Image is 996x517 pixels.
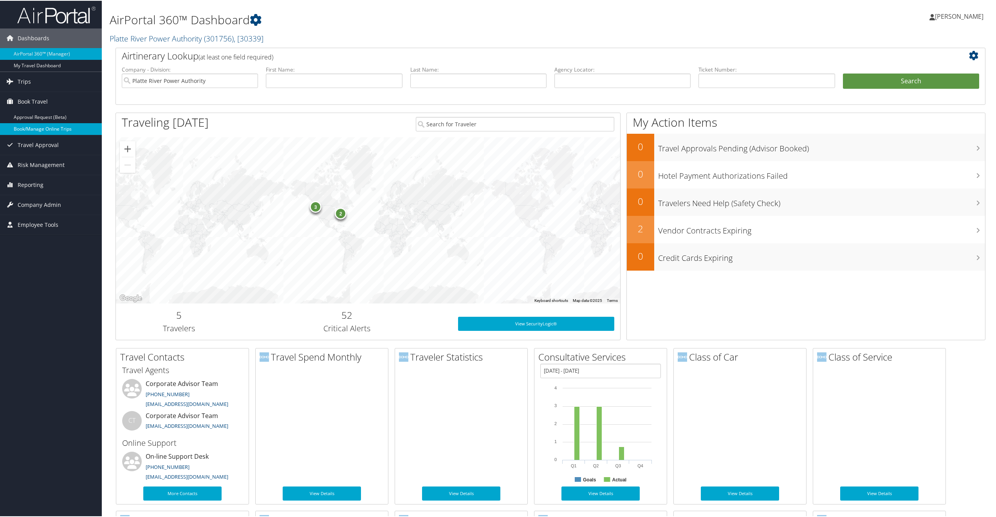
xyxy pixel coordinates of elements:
[118,451,247,483] li: On-line Support Desk
[310,200,321,212] div: 3
[593,463,599,467] text: Q2
[118,293,144,303] img: Google
[18,91,48,111] span: Book Travel
[260,352,269,361] img: domo-logo.png
[204,32,234,43] span: ( 301756 )
[843,73,979,88] button: Search
[399,352,408,361] img: domo-logo.png
[283,486,361,500] a: View Details
[571,463,577,467] text: Q1
[573,298,602,302] span: Map data ©2025
[410,65,547,73] label: Last Name:
[122,65,258,73] label: Company - Division:
[627,249,654,262] h2: 0
[122,410,142,430] div: CT
[422,486,500,500] a: View Details
[698,65,835,73] label: Ticket Number:
[120,156,135,172] button: Zoom out
[701,486,779,500] a: View Details
[248,308,446,321] h2: 52
[554,456,557,461] tspan: 0
[458,316,614,330] a: View SecurityLogic®
[612,476,626,482] text: Actual
[120,140,135,156] button: Zoom in
[118,410,247,436] li: Corporate Advisor Team
[637,463,643,467] text: Q4
[120,350,249,363] h2: Travel Contacts
[554,438,557,443] tspan: 1
[554,420,557,425] tspan: 2
[627,188,985,215] a: 0Travelers Need Help (Safety Check)
[817,352,826,361] img: domo-logo.png
[935,11,983,20] span: [PERSON_NAME]
[122,437,243,448] h3: Online Support
[627,113,985,130] h1: My Action Items
[18,174,43,194] span: Reporting
[658,221,985,235] h3: Vendor Contracts Expiring
[627,242,985,270] a: 0Credit Cards Expiring
[607,298,618,302] a: Terms (opens in new tab)
[678,350,806,363] h2: Class of Car
[260,350,388,363] h2: Travel Spend Monthly
[627,160,985,188] a: 0Hotel Payment Authorizations Failed
[627,139,654,153] h2: 0
[18,154,65,174] span: Risk Management
[416,116,614,131] input: Search for Traveler
[122,364,243,375] h3: Travel Agents
[538,350,667,363] h2: Consultative Services
[18,71,31,91] span: Trips
[248,322,446,333] h3: Critical Alerts
[146,422,228,429] a: [EMAIL_ADDRESS][DOMAIN_NAME]
[561,486,640,500] a: View Details
[122,322,236,333] h3: Travelers
[554,402,557,407] tspan: 3
[18,194,61,214] span: Company Admin
[840,486,918,500] a: View Details
[17,5,96,23] img: airportal-logo.png
[110,11,697,27] h1: AirPortal 360™ Dashboard
[817,350,945,363] h2: Class of Service
[18,28,49,47] span: Dashboards
[122,113,209,130] h1: Traveling [DATE]
[122,308,236,321] h2: 5
[554,65,691,73] label: Agency Locator:
[627,215,985,242] a: 2Vendor Contracts Expiring
[18,135,59,154] span: Travel Approval
[627,167,654,180] h2: 0
[627,194,654,207] h2: 0
[929,4,991,27] a: [PERSON_NAME]
[234,32,263,43] span: , [ 30339 ]
[335,207,346,219] div: 2
[534,297,568,303] button: Keyboard shortcuts
[399,350,527,363] h2: Traveler Statistics
[146,463,189,470] a: [PHONE_NUMBER]
[146,400,228,407] a: [EMAIL_ADDRESS][DOMAIN_NAME]
[198,52,273,61] span: (at least one field required)
[266,65,402,73] label: First Name:
[118,293,144,303] a: Open this area in Google Maps (opens a new window)
[627,221,654,235] h2: 2
[658,248,985,263] h3: Credit Cards Expiring
[627,133,985,160] a: 0Travel Approvals Pending (Advisor Booked)
[658,138,985,153] h3: Travel Approvals Pending (Advisor Booked)
[118,378,247,410] li: Corporate Advisor Team
[146,390,189,397] a: [PHONE_NUMBER]
[678,352,687,361] img: domo-logo.png
[122,48,907,62] h2: Airtinerary Lookup
[110,32,263,43] a: Platte River Power Authority
[658,166,985,181] h3: Hotel Payment Authorizations Failed
[18,214,58,234] span: Employee Tools
[146,472,228,479] a: [EMAIL_ADDRESS][DOMAIN_NAME]
[143,486,222,500] a: More Contacts
[615,463,621,467] text: Q3
[583,476,596,482] text: Goals
[658,193,985,208] h3: Travelers Need Help (Safety Check)
[554,385,557,390] tspan: 4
